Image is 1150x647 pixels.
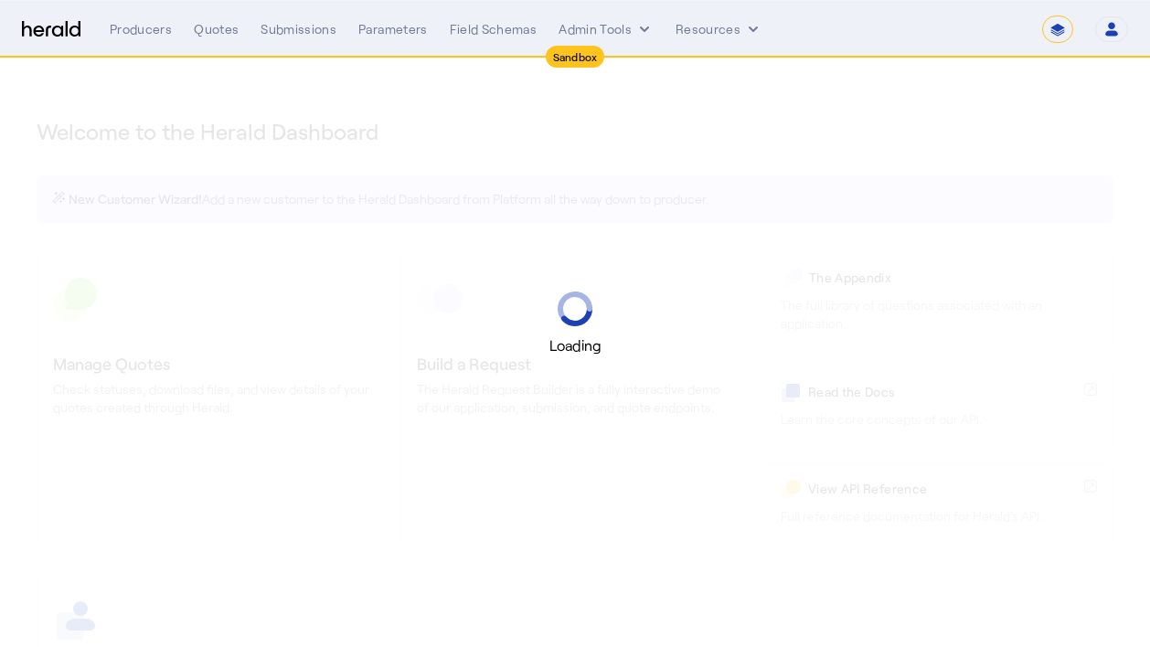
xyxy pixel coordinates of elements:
div: Producers [110,20,172,38]
div: Field Schemas [450,20,538,38]
div: Parameters [358,20,428,38]
img: Herald Logo [22,21,80,38]
div: Sandbox [546,46,605,68]
div: Submissions [261,20,336,38]
button: internal dropdown menu [559,20,654,38]
button: Resources dropdown menu [676,20,762,38]
div: Quotes [194,20,239,38]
